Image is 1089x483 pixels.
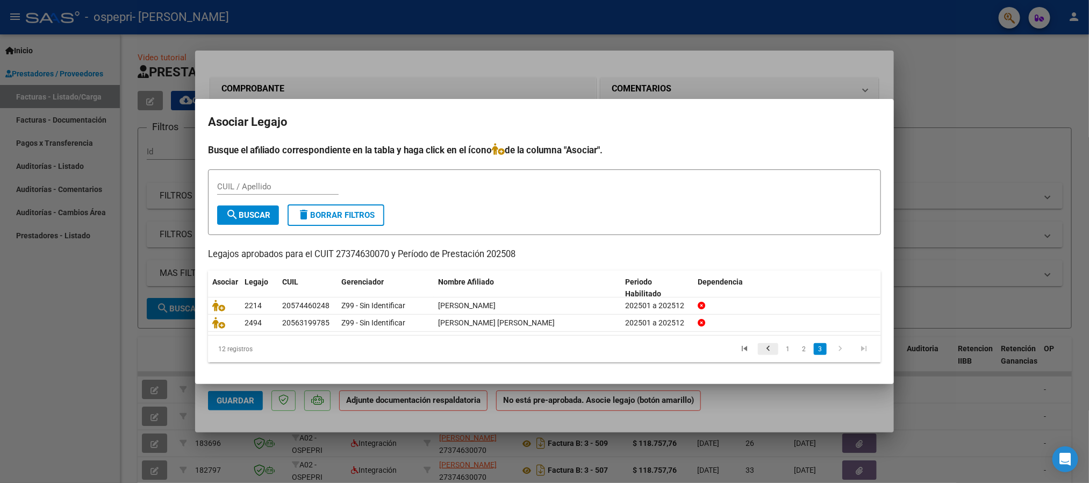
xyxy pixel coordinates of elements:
[282,317,329,329] div: 20563199785
[341,318,405,327] span: Z99 - Sin Identificar
[438,278,494,286] span: Nombre Afiliado
[438,301,496,310] span: JARA MATEO VALENTIN
[625,317,689,329] div: 202501 a 202512
[208,271,240,306] datatable-header-cell: Asociar
[297,210,375,220] span: Borrar Filtros
[434,271,621,306] datatable-header-cell: Nombre Afiliado
[245,278,268,286] span: Legajo
[814,343,827,355] a: 3
[782,343,794,355] a: 1
[208,248,881,261] p: Legajos aprobados para el CUIT 27374630070 y Período de Prestación 202508
[240,271,278,306] datatable-header-cell: Legajo
[341,301,405,310] span: Z99 - Sin Identificar
[278,271,337,306] datatable-header-cell: CUIL
[245,301,262,310] span: 2214
[830,343,850,355] a: go to next page
[208,143,881,157] h4: Busque el afiliado correspondiente en la tabla y haga click en el ícono de la columna "Asociar".
[282,278,298,286] span: CUIL
[698,278,743,286] span: Dependencia
[780,340,796,358] li: page 1
[812,340,828,358] li: page 3
[245,318,262,327] span: 2494
[625,278,661,299] span: Periodo Habilitado
[226,208,239,221] mat-icon: search
[208,336,341,363] div: 12 registros
[297,208,310,221] mat-icon: delete
[438,318,555,327] span: FONSECA QUIROZ LUIS IGNACIO
[693,271,880,306] datatable-header-cell: Dependencia
[854,343,874,355] a: go to last page
[282,300,329,312] div: 20574460248
[217,205,279,225] button: Buscar
[341,278,384,286] span: Gerenciador
[625,300,689,312] div: 202501 a 202512
[212,278,238,286] span: Asociar
[337,271,434,306] datatable-header-cell: Gerenciador
[758,343,778,355] a: go to previous page
[1052,446,1078,472] div: Open Intercom Messenger
[734,343,755,355] a: go to first page
[621,271,693,306] datatable-header-cell: Periodo Habilitado
[798,343,811,355] a: 2
[796,340,812,358] li: page 2
[226,210,270,220] span: Buscar
[208,112,881,132] h2: Asociar Legajo
[288,204,384,226] button: Borrar Filtros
